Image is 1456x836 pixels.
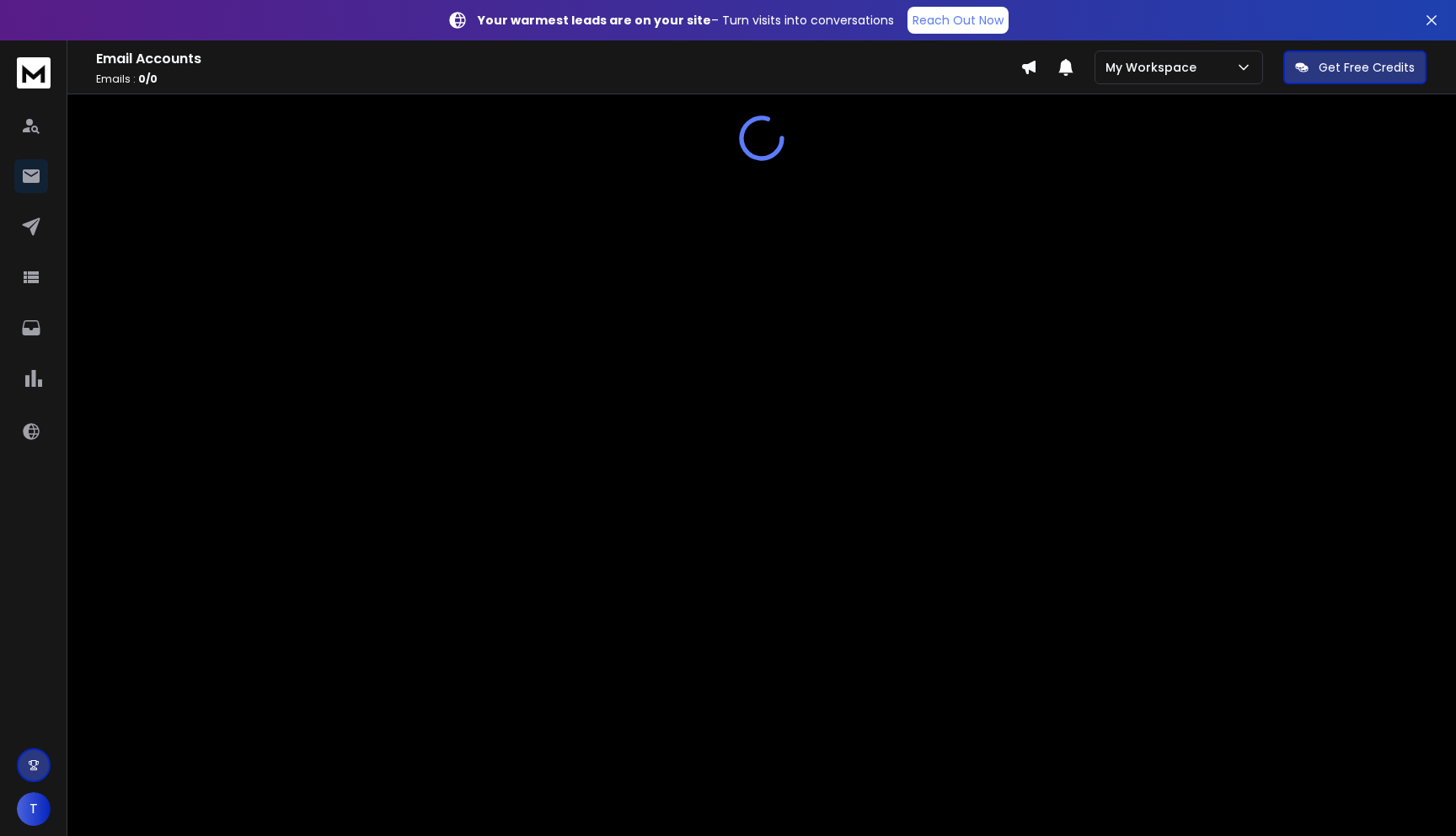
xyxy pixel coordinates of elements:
span: 0 / 0 [138,72,158,86]
a: Reach Out Now [907,7,1009,34]
button: T [17,792,51,826]
strong: Your warmest leads are on your site [478,12,711,29]
p: My Workspace [1105,59,1203,76]
h1: Email Accounts [96,49,1020,69]
p: – Turn visits into conversations [478,12,894,29]
p: Get Free Credits [1319,59,1415,76]
p: Emails : [96,72,1020,86]
img: logo [17,57,51,88]
button: Get Free Credits [1283,51,1427,84]
p: Reach Out Now [913,12,1004,29]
